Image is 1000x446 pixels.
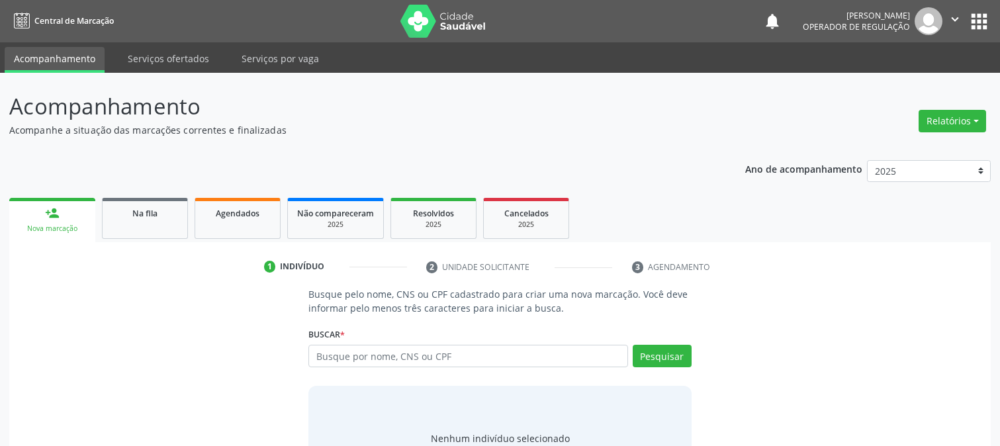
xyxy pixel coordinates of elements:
div: 2025 [400,220,467,230]
button: Relatórios [919,110,986,132]
p: Busque pelo nome, CNS ou CPF cadastrado para criar uma nova marcação. Você deve informar pelo men... [308,287,691,315]
div: person_add [45,206,60,220]
span: Não compareceram [297,208,374,219]
img: img [915,7,942,35]
button: notifications [763,12,782,30]
span: Agendados [216,208,259,219]
div: [PERSON_NAME] [803,10,910,21]
div: 2025 [493,220,559,230]
div: 2025 [297,220,374,230]
p: Ano de acompanhamento [745,160,862,177]
input: Busque por nome, CNS ou CPF [308,345,627,367]
p: Acompanhamento [9,90,696,123]
a: Serviços por vaga [232,47,328,70]
a: Serviços ofertados [118,47,218,70]
p: Acompanhe a situação das marcações correntes e finalizadas [9,123,696,137]
span: Resolvidos [413,208,454,219]
div: Nova marcação [19,224,86,234]
button: apps [968,10,991,33]
i:  [948,12,962,26]
a: Acompanhamento [5,47,105,73]
span: Operador de regulação [803,21,910,32]
label: Buscar [308,324,345,345]
span: Na fila [132,208,158,219]
a: Central de Marcação [9,10,114,32]
div: Indivíduo [280,261,324,273]
span: Central de Marcação [34,15,114,26]
span: Cancelados [504,208,549,219]
div: Nenhum indivíduo selecionado [431,431,570,445]
button:  [942,7,968,35]
button: Pesquisar [633,345,692,367]
div: 1 [264,261,276,273]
